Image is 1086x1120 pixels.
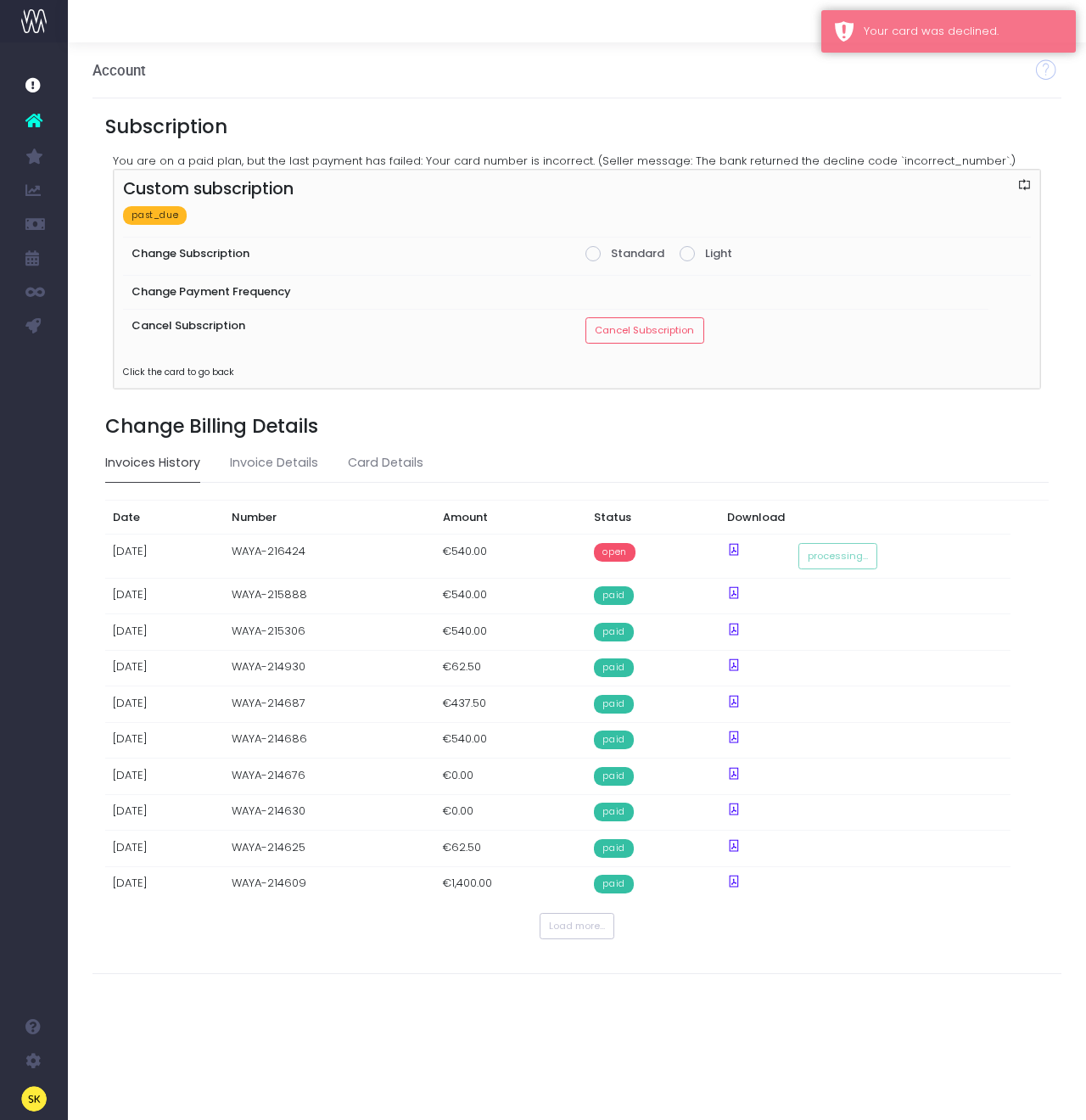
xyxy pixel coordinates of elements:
[105,501,223,535] th: Date
[223,578,435,614] td: WAYA-215888
[21,1086,47,1112] img: images/default_profile_image.png
[105,686,223,723] td: [DATE]
[223,759,435,795] td: WAYA-214676
[434,535,585,578] td: €540.00
[594,695,633,714] span: paid
[434,578,585,614] td: €540.00
[586,501,719,535] th: Status
[105,831,223,867] td: [DATE]
[105,578,223,614] td: [DATE]
[594,586,633,605] span: paid
[594,623,633,641] span: paid
[223,794,435,831] td: WAYA-214630
[230,444,318,483] a: Invoice Details
[594,543,635,562] span: open
[123,363,234,378] small: Click the card to go back
[223,501,435,535] th: Number
[434,866,585,902] td: €1,400.00
[348,444,423,483] a: Card Details
[594,767,633,786] span: paid
[105,444,200,483] a: Invoices History
[105,535,223,578] td: [DATE]
[223,614,435,651] td: WAYA-215306
[223,831,435,867] td: WAYA-214625
[105,415,1050,438] h3: Change Billing Details
[434,614,585,651] td: €540.00
[434,759,585,795] td: €0.00
[223,650,435,686] td: WAYA-214930
[105,866,223,902] td: [DATE]
[105,650,223,686] td: [DATE]
[434,722,585,759] td: €540.00
[540,913,615,939] button: Load more...
[594,839,633,858] span: paid
[123,206,187,225] span: past_due
[92,62,146,79] h3: Account
[434,650,585,686] td: €62.50
[123,275,577,309] th: Change Payment Frequency
[105,722,223,759] td: [DATE]
[223,722,435,759] td: WAYA-214686
[864,23,1063,40] div: Your card was declined.
[594,658,633,677] span: paid
[105,759,223,795] td: [DATE]
[434,831,585,867] td: €62.50
[594,803,633,821] span: paid
[223,686,435,723] td: WAYA-214687
[680,245,732,262] label: Light
[105,794,223,831] td: [DATE]
[594,731,633,749] span: paid
[434,794,585,831] td: €0.00
[434,501,585,535] th: Amount
[123,179,1030,199] h4: Custom subscription
[123,309,577,352] th: Cancel Subscription
[113,153,1040,389] div: You are on a paid plan, but the last payment has failed: Your card number is incorrect. (Seller m...
[105,614,223,651] td: [DATE]
[719,501,1011,535] th: Download
[585,317,704,344] button: Cancel Subscription
[223,535,435,578] td: WAYA-216424
[594,875,633,893] span: paid
[105,115,1050,138] h3: Subscription
[585,245,664,262] label: Standard
[798,543,878,569] button: processing...
[123,237,577,275] th: Change Subscription
[223,866,435,902] td: WAYA-214609
[434,686,585,723] td: €437.50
